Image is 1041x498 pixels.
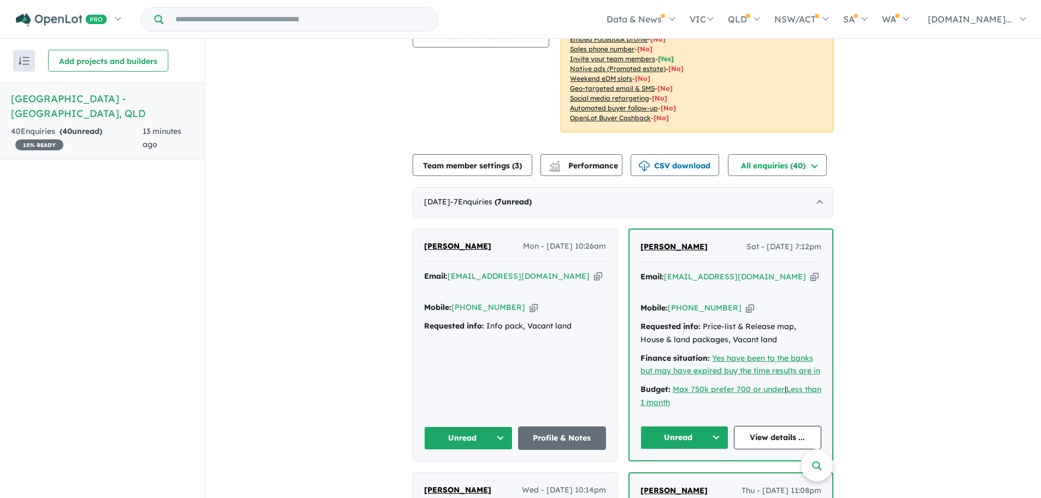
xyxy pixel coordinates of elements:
a: Yes have been to the banks but may have expired buy the time results are in [640,353,820,376]
div: Info pack, Vacant land [424,320,606,333]
u: Native ads (Promoted estate) [570,65,666,73]
img: download icon [639,161,650,172]
span: 7 [497,197,502,207]
strong: Requested info: [424,321,484,331]
span: 13 minutes ago [143,126,181,149]
button: Team member settings (3) [413,154,532,176]
span: - 7 Enquir ies [450,197,532,207]
u: Invite your team members [570,55,655,63]
strong: ( unread) [495,197,532,207]
img: sort.svg [19,57,30,65]
button: Add projects and builders [48,50,168,72]
span: 3 [515,161,519,171]
u: Weekend eDM slots [570,74,632,83]
u: OpenLot Buyer Cashback [570,114,651,122]
span: [DOMAIN_NAME]... [928,14,1012,25]
button: All enquiries (40) [728,154,827,176]
span: [No] [635,74,650,83]
a: [EMAIL_ADDRESS][DOMAIN_NAME] [448,271,590,281]
button: Copy [594,271,602,282]
strong: Budget: [640,384,671,394]
a: [PHONE_NUMBER] [451,302,525,312]
a: View details ... [734,426,822,449]
div: | [640,383,821,409]
span: Thu - [DATE] 11:08pm [742,484,821,497]
span: [ No ] [637,45,652,53]
img: Openlot PRO Logo White [16,13,107,27]
span: [PERSON_NAME] [424,241,491,251]
u: Sales phone number [570,45,634,53]
span: 15 % READY [15,139,63,150]
span: [ Yes ] [658,55,674,63]
button: CSV download [631,154,719,176]
span: Wed - [DATE] 10:14pm [522,484,606,497]
u: Social media retargeting [570,94,649,102]
u: Automated buyer follow-up [570,104,658,112]
strong: ( unread) [60,126,102,136]
u: Embed Facebook profile [570,35,648,43]
button: Unread [640,426,728,449]
div: 40 Enquir ies [11,125,143,151]
a: Profile & Notes [518,426,607,450]
u: Geo-targeted email & SMS [570,84,655,92]
span: [No] [668,65,684,73]
a: [PERSON_NAME] [640,241,708,254]
span: [No] [652,94,667,102]
a: [PERSON_NAME] [640,484,708,497]
a: [PERSON_NAME] [424,484,491,497]
strong: Finance situation: [640,353,710,363]
span: 40 [62,126,72,136]
span: [No] [654,114,669,122]
strong: Email: [424,271,448,281]
button: Unread [424,426,513,450]
button: Copy [746,302,754,314]
span: [ No ] [650,35,666,43]
span: [PERSON_NAME] [640,242,708,251]
a: [EMAIL_ADDRESS][DOMAIN_NAME] [664,272,806,282]
span: [PERSON_NAME] [424,485,491,495]
span: [No] [657,84,673,92]
strong: Mobile: [640,303,668,313]
a: Less than 1 month [640,384,821,407]
button: Performance [540,154,622,176]
span: [PERSON_NAME] [640,485,708,495]
h5: [GEOGRAPHIC_DATA] - [GEOGRAPHIC_DATA] , QLD [11,91,193,121]
strong: Mobile: [424,302,451,312]
span: Mon - [DATE] 10:26am [523,240,606,253]
img: bar-chart.svg [549,164,560,171]
a: Max 750k prefer 700 or under [673,384,785,394]
span: Performance [551,161,618,171]
input: Try estate name, suburb, builder or developer [166,8,436,31]
strong: Email: [640,272,664,282]
strong: Requested info: [640,321,701,331]
button: Copy [810,271,819,283]
img: line-chart.svg [550,161,560,167]
a: [PHONE_NUMBER] [668,303,742,313]
button: Copy [530,302,538,313]
div: Price-list & Release map, House & land packages, Vacant land [640,320,821,347]
span: Sat - [DATE] 7:12pm [746,241,821,254]
a: [PERSON_NAME] [424,240,491,253]
span: [No] [661,104,676,112]
div: [DATE] [413,187,833,218]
